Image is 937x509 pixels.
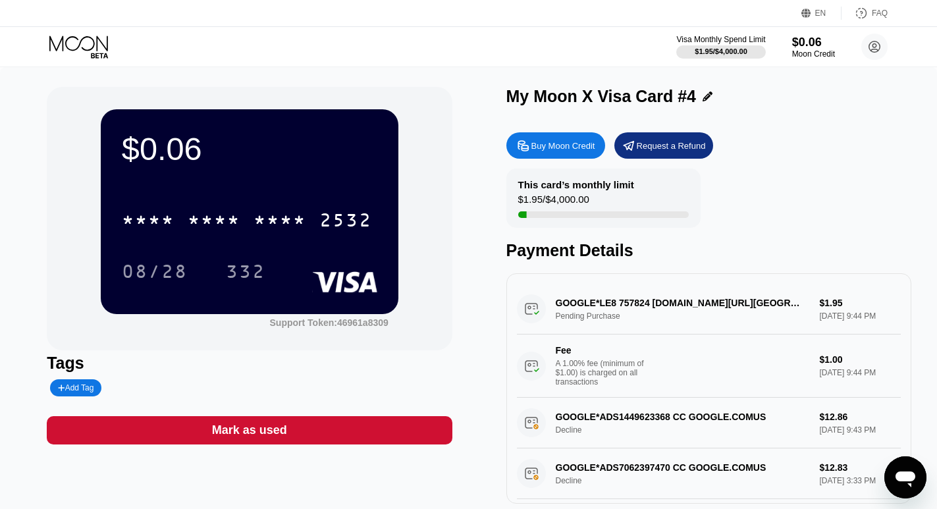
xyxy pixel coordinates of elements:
div: Add Tag [58,383,94,392]
div: Fee [556,345,648,356]
div: 08/28 [122,263,188,284]
div: $0.06 [122,130,377,167]
div: My Moon X Visa Card #4 [506,87,697,106]
div: FAQ [872,9,888,18]
div: Request a Refund [637,140,706,151]
div: $0.06Moon Credit [792,36,835,59]
div: 332 [226,263,265,284]
div: EN [801,7,842,20]
div: 08/28 [112,255,198,288]
div: Support Token: 46961a8309 [270,317,388,328]
div: $1.95 / $4,000.00 [518,194,589,211]
div: Add Tag [50,379,101,396]
div: Support Token:46961a8309 [270,317,388,328]
div: Visa Monthly Spend Limit [676,35,765,44]
div: FeeA 1.00% fee (minimum of $1.00) is charged on all transactions$1.00[DATE] 9:44 PM [517,335,901,398]
div: 332 [216,255,275,288]
div: Mark as used [212,423,287,438]
iframe: Nút để khởi chạy cửa sổ nhắn tin [884,456,926,498]
div: $0.06 [792,36,835,49]
div: Payment Details [506,241,911,260]
div: Moon Credit [792,49,835,59]
div: Visa Monthly Spend Limit$1.95/$4,000.00 [676,35,765,59]
div: Mark as used [47,416,452,444]
div: This card’s monthly limit [518,179,634,190]
div: 2532 [319,211,372,232]
div: Request a Refund [614,132,713,159]
div: FAQ [842,7,888,20]
div: Tags [47,354,452,373]
div: $1.95 / $4,000.00 [695,47,747,55]
div: $1.00 [820,354,901,365]
div: Buy Moon Credit [506,132,605,159]
div: Buy Moon Credit [531,140,595,151]
div: A 1.00% fee (minimum of $1.00) is charged on all transactions [556,359,655,387]
div: EN [815,9,826,18]
div: [DATE] 9:44 PM [820,368,901,377]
